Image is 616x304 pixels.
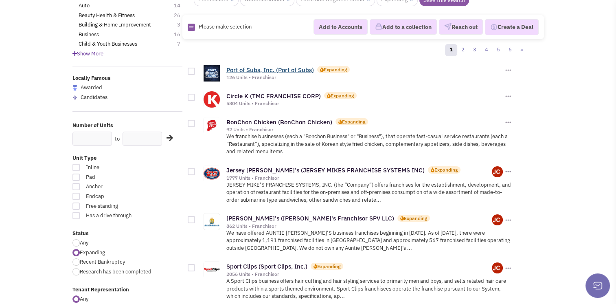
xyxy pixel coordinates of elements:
a: 6 [504,44,516,56]
a: BonChon Chicken (BonChon Chicken) [226,118,332,126]
span: Any [80,295,88,302]
div: 5804 Units • Franchisor [226,100,503,107]
div: 2056 Units • Franchisor [226,271,492,278]
span: Endcap [81,193,149,200]
a: Circle K (TMC FRANCHISE CORP) [226,92,321,100]
span: Recent Bankruptcy [80,258,125,265]
label: Number of Units [72,122,182,130]
a: Beauty Health & Fitness [79,12,135,20]
span: Pad [81,174,149,181]
div: Expanding [404,215,427,222]
label: Tenant Representation [72,286,182,294]
span: 7 [177,40,189,48]
label: Locally Famous [72,75,182,82]
img: locallyfamous-upvote.png [72,95,77,100]
span: Inline [81,164,149,172]
button: Create a Deal [485,19,539,35]
img: Deal-Dollar.png [490,23,498,32]
a: 2 [457,44,469,56]
button: Add to a collection [370,19,437,35]
div: 92 Units • Franchisor [226,126,503,133]
span: Expanding [80,249,105,256]
img: icon-collection-lavender.png [375,23,382,30]
img: swojxcZU80Go7FUHW_vJ3w.png [492,166,503,177]
a: Jersey [PERSON_NAME]'s (JERSEY MIKES FRANCHISE SYSTEMS INC) [226,166,425,174]
a: Sport Clips (Sport Clips, Inc.) [226,262,307,270]
a: Building & Home Improvement [79,21,151,29]
button: Add to Accounts [313,19,368,35]
span: Any [80,239,88,246]
span: 14 [174,2,189,10]
span: Show More [72,50,103,57]
span: Free standing [81,203,149,210]
img: VectorPaper_Plane.png [444,23,452,30]
span: Research has been completed [80,268,151,275]
div: Expanding [342,118,365,125]
div: 126 Units • Franchisor [226,74,503,81]
a: » [516,44,528,56]
span: Anchor [81,183,149,191]
div: Search Nearby [161,133,172,143]
p: JERSEY MIKE’S FRANCHISE SYSTEMS, INC. (the “Company”) offers franchises for the establishment, de... [226,181,513,204]
img: Rectangle.png [188,24,195,31]
a: Child & Youth Businesses [79,40,137,48]
span: Candidates [81,94,107,101]
a: 4 [480,44,493,56]
button: Reach out [439,19,483,35]
a: [PERSON_NAME]'s ([PERSON_NAME]'s Franchisor SPV LLC) [226,214,394,222]
div: Expanding [324,66,347,73]
div: Expanding [317,263,340,270]
img: swojxcZU80Go7FUHW_vJ3w.png [492,214,503,225]
span: 3 [177,21,189,29]
label: to [115,135,120,143]
div: Expanding [331,92,354,99]
a: 5 [492,44,504,56]
label: Status [72,230,182,238]
span: Awarded [81,84,102,91]
div: 862 Units • Franchisor [226,223,492,229]
a: 1 [445,44,457,56]
div: 1777 Units • Franchisor [226,175,492,181]
p: We franchise businesses (each a "Bonchon Business" or "Business"), that operate fast-casual servi... [226,133,513,156]
img: swojxcZU80Go7FUHW_vJ3w.png [492,262,503,273]
a: 3 [469,44,481,56]
p: We have offered AUNTIE [PERSON_NAME]’S business franchises beginning in [DATE]. As of [DATE], the... [226,229,513,252]
span: Has a drive through [81,212,149,220]
span: 26 [174,12,189,20]
div: Expanding [434,166,458,173]
a: Business [79,31,99,39]
img: locallyfamous-largeicon.png [72,85,77,91]
label: Unit Type [72,154,182,162]
span: Please make selection [199,23,252,30]
p: A Sport Clips business offers hair cutting and hair styling services to primarily men and boys, a... [226,278,513,300]
a: Port of Subs, Inc. (Port of Subs) [226,66,314,74]
a: Auto [79,2,90,10]
span: 16 [174,31,189,39]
